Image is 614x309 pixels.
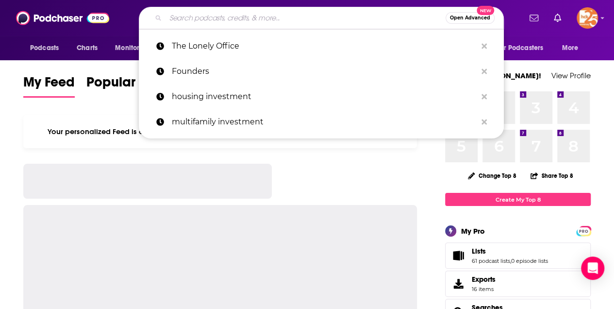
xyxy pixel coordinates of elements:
button: Open AdvancedNew [446,12,495,24]
span: Exports [472,275,496,284]
span: Podcasts [30,41,59,55]
p: The Lonely Office [172,34,477,59]
button: Change Top 8 [462,170,522,182]
button: open menu [490,39,557,57]
span: , [510,257,511,264]
span: PRO [578,227,589,235]
span: More [562,41,579,55]
div: Open Intercom Messenger [581,257,604,280]
img: User Profile [577,7,598,29]
button: Show profile menu [577,7,598,29]
span: Open Advanced [450,16,490,20]
a: Show notifications dropdown [526,10,542,26]
span: Lists [472,247,486,256]
span: Exports [448,277,468,291]
button: open menu [108,39,162,57]
span: Monitoring [115,41,149,55]
a: Charts [70,39,103,57]
button: open menu [23,39,71,57]
a: multifamily investment [139,109,504,135]
a: 61 podcast lists [472,257,510,264]
a: Create My Top 8 [445,193,591,206]
div: My Pro [461,226,485,236]
a: My Feed [23,74,75,98]
a: PRO [578,227,589,234]
a: View Profile [551,71,591,80]
a: housing investment [139,84,504,109]
a: Show notifications dropdown [550,10,565,26]
span: For Podcasters [497,41,543,55]
input: Search podcasts, credits, & more... [166,10,446,26]
p: multifamily investment [172,109,477,135]
div: Your personalized Feed is curated based on the Podcasts, Creators, Users, and Lists that you Follow. [23,115,417,148]
span: 16 items [472,286,496,292]
a: Founders [139,59,504,84]
a: Exports [445,271,591,297]
button: open menu [555,39,591,57]
span: My Feed [23,74,75,96]
p: Founders [172,59,477,84]
a: The Lonely Office [139,34,504,59]
button: Share Top 8 [530,166,574,185]
a: 0 episode lists [511,257,548,264]
img: Podchaser - Follow, Share and Rate Podcasts [16,9,109,27]
p: housing investment [172,84,477,109]
a: Popular Feed [86,74,169,98]
div: Search podcasts, credits, & more... [139,7,504,29]
span: Logged in as kerrifulks [577,7,598,29]
span: Popular Feed [86,74,169,96]
span: Lists [445,242,591,269]
a: Lists [472,247,548,256]
span: New [477,6,494,15]
a: Lists [448,249,468,262]
span: Charts [77,41,98,55]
